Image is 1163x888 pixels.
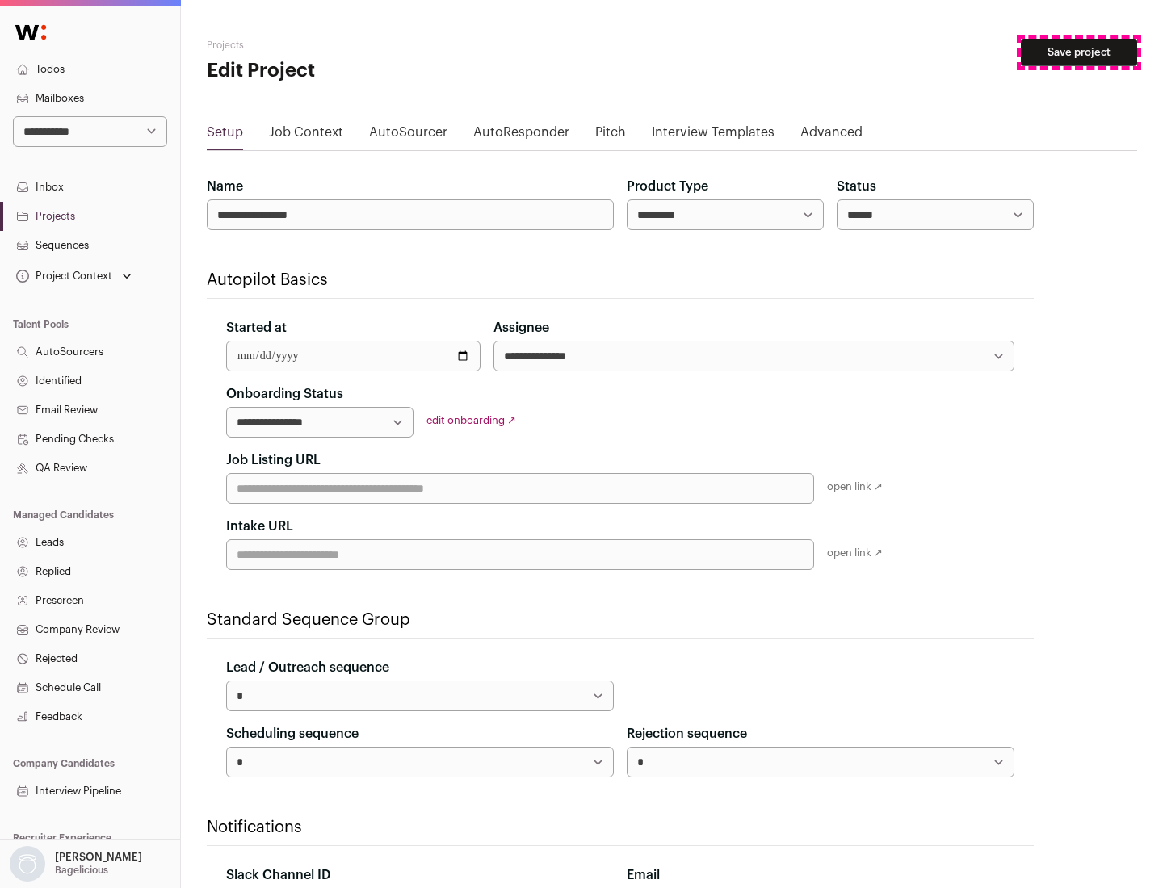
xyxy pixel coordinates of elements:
[627,177,708,196] label: Product Type
[627,724,747,743] label: Rejection sequence
[207,39,517,52] h2: Projects
[426,415,516,425] a: edit onboarding ↗
[652,123,775,149] a: Interview Templates
[226,865,330,885] label: Slack Channel ID
[6,846,145,882] button: Open dropdown
[207,123,243,149] a: Setup
[10,846,45,882] img: nopic.png
[627,865,1014,885] div: Email
[473,123,569,149] a: AutoResponder
[13,265,135,287] button: Open dropdown
[207,816,1034,839] h2: Notifications
[207,269,1034,291] h2: Autopilot Basics
[1021,39,1137,66] button: Save project
[226,384,343,404] label: Onboarding Status
[207,58,517,84] h1: Edit Project
[55,851,142,864] p: [PERSON_NAME]
[55,864,108,877] p: Bagelicious
[226,318,287,337] label: Started at
[369,123,447,149] a: AutoSourcer
[226,724,359,743] label: Scheduling sequence
[269,123,343,149] a: Job Context
[493,318,549,337] label: Assignee
[800,123,863,149] a: Advanced
[226,658,389,677] label: Lead / Outreach sequence
[226,517,293,536] label: Intake URL
[13,270,112,283] div: Project Context
[207,177,243,196] label: Name
[226,450,321,470] label: Job Listing URL
[207,609,1034,631] h2: Standard Sequence Group
[6,16,55,48] img: Wellfound
[837,177,876,196] label: Status
[595,123,626,149] a: Pitch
